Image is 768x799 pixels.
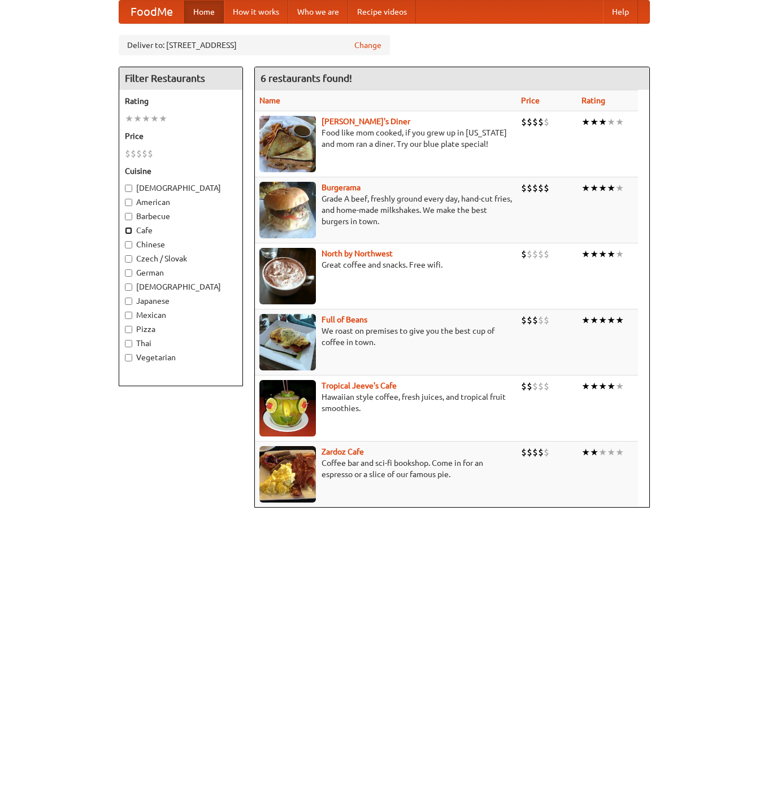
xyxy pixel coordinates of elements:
[521,96,540,105] a: Price
[125,324,237,335] label: Pizza
[125,255,132,263] input: Czech / Slovak
[544,248,549,260] li: $
[607,116,615,128] li: ★
[125,239,237,250] label: Chinese
[590,116,598,128] li: ★
[598,380,607,392] li: ★
[607,380,615,392] li: ★
[532,314,538,326] li: $
[538,182,544,194] li: $
[590,380,598,392] li: ★
[598,182,607,194] li: ★
[261,73,352,84] ng-pluralize: 6 restaurants found!
[532,446,538,459] li: $
[527,182,532,194] li: $
[348,1,416,23] a: Recipe videos
[259,127,512,150] p: Food like mom cooked, if you grew up in [US_STATE] and mom ran a diner. Try our blue plate special!
[322,447,364,456] a: Zardoz Cafe
[125,281,237,292] label: [DEMOGRAPHIC_DATA]
[607,446,615,459] li: ★
[322,183,361,192] b: Burgerama
[125,211,237,222] label: Barbecue
[125,309,237,321] label: Mexican
[259,325,512,348] p: We roast on premises to give you the best cup of coffee in town.
[259,457,512,480] p: Coffee bar and sci-fi bookshop. Come in for an espresso or a slice of our famous pie.
[538,248,544,260] li: $
[521,446,527,459] li: $
[590,314,598,326] li: ★
[527,248,532,260] li: $
[582,446,590,459] li: ★
[125,213,132,220] input: Barbecue
[125,267,237,278] label: German
[598,446,607,459] li: ★
[259,380,316,436] img: jeeves.jpg
[259,182,316,238] img: burgerama.jpg
[119,1,184,23] a: FoodMe
[322,315,367,324] a: Full of Beans
[125,95,237,107] h5: Rating
[598,314,607,326] li: ★
[288,1,348,23] a: Who we are
[527,380,532,392] li: $
[119,35,390,55] div: Deliver to: [STREET_ADDRESS]
[125,295,237,307] label: Japanese
[527,116,532,128] li: $
[615,446,624,459] li: ★
[125,326,132,333] input: Pizza
[582,248,590,260] li: ★
[615,182,624,194] li: ★
[125,197,237,208] label: American
[607,314,615,326] li: ★
[322,381,397,390] a: Tropical Jeeve's Cafe
[590,446,598,459] li: ★
[125,165,237,177] h5: Cuisine
[544,446,549,459] li: $
[125,130,237,142] h5: Price
[125,182,237,194] label: [DEMOGRAPHIC_DATA]
[125,147,131,160] li: $
[521,182,527,194] li: $
[125,283,132,291] input: [DEMOGRAPHIC_DATA]
[521,380,527,392] li: $
[527,446,532,459] li: $
[532,116,538,128] li: $
[147,147,153,160] li: $
[322,249,393,258] a: North by Northwest
[125,338,237,349] label: Thai
[142,147,147,160] li: $
[603,1,638,23] a: Help
[532,182,538,194] li: $
[544,116,549,128] li: $
[538,446,544,459] li: $
[582,96,605,105] a: Rating
[125,253,237,264] label: Czech / Slovak
[521,248,527,260] li: $
[259,391,512,414] p: Hawaiian style coffee, fresh juices, and tropical fruit smoothies.
[582,314,590,326] li: ★
[259,193,512,227] p: Grade A beef, freshly ground every day, hand-cut fries, and home-made milkshakes. We make the bes...
[590,248,598,260] li: ★
[259,314,316,370] img: beans.jpg
[125,312,132,319] input: Mexican
[538,116,544,128] li: $
[159,112,167,125] li: ★
[150,112,159,125] li: ★
[544,182,549,194] li: $
[142,112,150,125] li: ★
[615,314,624,326] li: ★
[607,182,615,194] li: ★
[259,259,512,270] p: Great coffee and snacks. Free wifi.
[259,446,316,503] img: zardoz.jpg
[125,227,132,234] input: Cafe
[527,314,532,326] li: $
[133,112,142,125] li: ★
[125,225,237,236] label: Cafe
[136,147,142,160] li: $
[259,116,316,172] img: sallys.jpg
[582,182,590,194] li: ★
